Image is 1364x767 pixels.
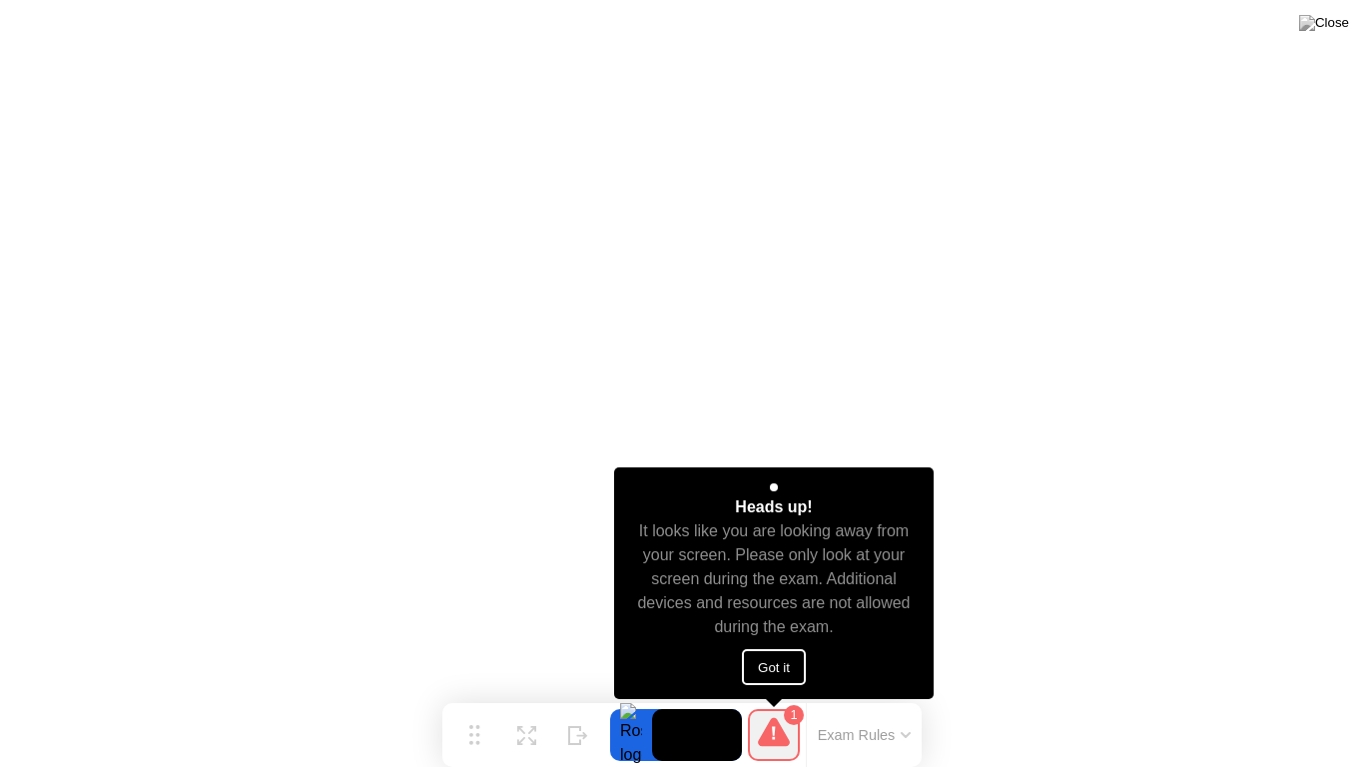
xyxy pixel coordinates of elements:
div: Heads up! [735,495,812,519]
button: Got it [742,649,806,685]
div: It looks like you are looking away from your screen. Please only look at your screen during the e... [632,519,917,639]
img: Close [1299,15,1349,31]
div: 1 [784,705,804,725]
button: Exam Rules [812,726,918,744]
